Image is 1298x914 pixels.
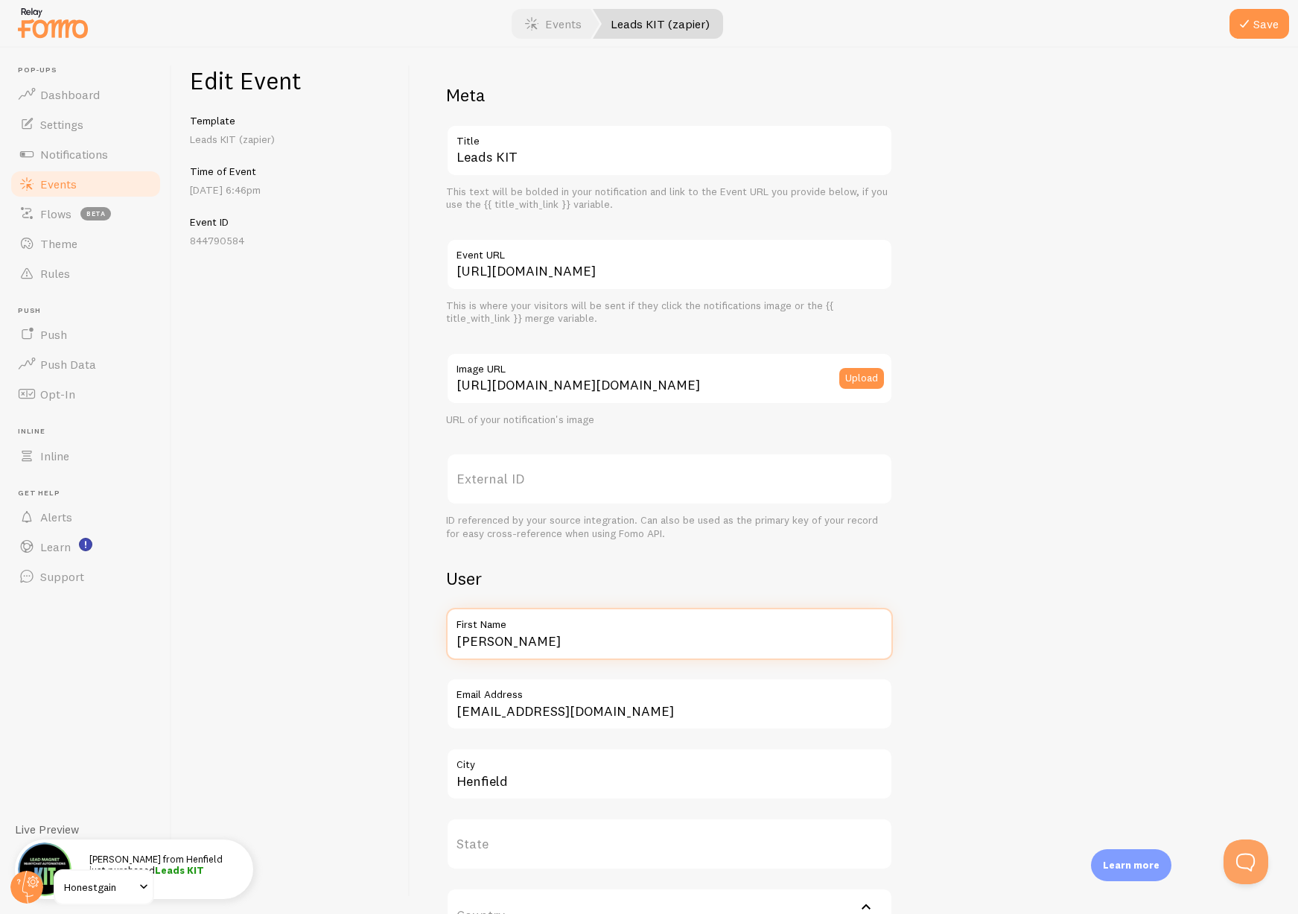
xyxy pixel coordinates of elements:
p: Learn more [1103,858,1159,872]
a: Notifications [9,139,162,169]
span: Notifications [40,147,108,162]
span: Settings [40,117,83,132]
span: Get Help [18,489,162,498]
p: Leads KIT (zapier) [190,132,392,147]
h1: Edit Event [190,66,392,96]
span: Inline [18,427,162,437]
h2: Meta [446,83,893,107]
p: [DATE] 6:46pm [190,183,392,197]
svg: <p>Watch New Feature Tutorials!</p> [79,538,92,551]
h5: Time of Event [190,165,392,178]
div: This is where your visitors will be sent if they click the notifications image or the {{ title_wi... [446,299,893,326]
label: Event URL [446,238,893,264]
span: Honestgain [64,878,135,896]
iframe: Help Scout Beacon - Open [1224,840,1268,884]
div: ID referenced by your source integration. Can also be used as the primary key of your record for ... [446,514,893,540]
div: Learn more [1091,849,1171,881]
span: Support [40,569,84,584]
a: Alerts [9,502,162,532]
label: Email Address [446,678,893,703]
div: This text will be bolded in your notification and link to the Event URL you provide below, if you... [446,185,893,212]
span: Push Data [40,357,96,372]
span: Theme [40,236,77,251]
span: beta [80,207,111,220]
label: First Name [446,608,893,633]
label: Image URL [446,352,893,378]
a: Learn [9,532,162,562]
label: State [446,818,893,870]
h5: Event ID [190,215,392,229]
a: Settings [9,110,162,139]
span: Alerts [40,510,72,524]
a: Push Data [9,349,162,379]
a: Rules [9,258,162,288]
p: 844790584 [190,233,392,248]
a: Push [9,320,162,349]
span: Flows [40,206,71,221]
a: Opt-In [9,379,162,409]
a: Honestgain [54,869,154,905]
a: Inline [9,441,162,471]
span: Opt-In [40,387,75,402]
a: Theme [9,229,162,258]
label: External ID [446,453,893,505]
h5: Template [190,114,392,127]
span: Pop-ups [18,66,162,75]
img: fomo-relay-logo-orange.svg [16,4,90,42]
span: Push [18,306,162,316]
h2: User [446,567,893,590]
label: City [446,748,893,773]
a: Flows beta [9,199,162,229]
a: Events [9,169,162,199]
span: Push [40,327,67,342]
span: Dashboard [40,87,100,102]
span: Rules [40,266,70,281]
label: Title [446,124,893,150]
span: Learn [40,539,71,554]
a: Dashboard [9,80,162,110]
span: Events [40,177,77,191]
span: Inline [40,448,69,463]
button: Upload [839,368,884,389]
div: URL of your notification's image [446,413,893,427]
a: Support [9,562,162,591]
